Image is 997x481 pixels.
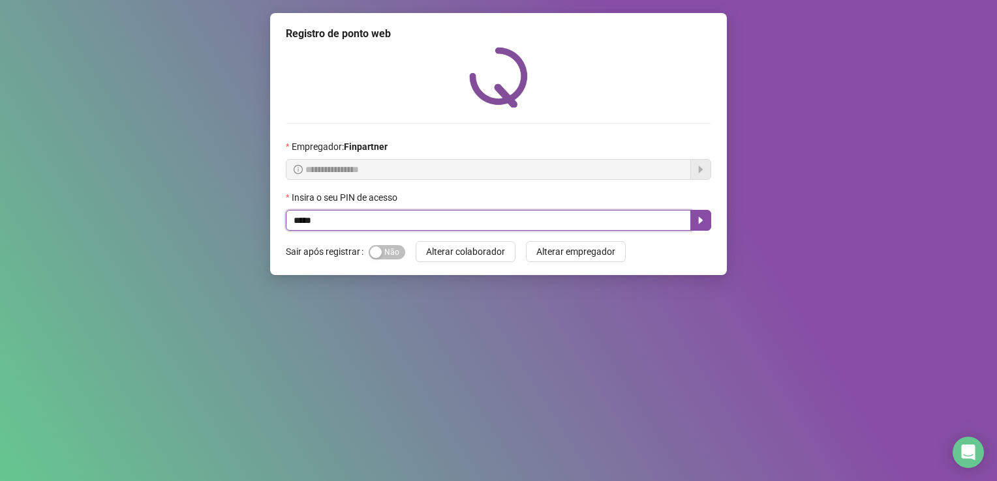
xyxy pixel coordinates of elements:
button: Alterar colaborador [416,241,515,262]
span: info-circle [294,165,303,174]
span: Empregador : [292,139,388,154]
label: Insira o seu PIN de acesso [286,190,406,205]
div: Registro de ponto web [286,26,711,42]
img: QRPoint [469,47,528,108]
div: Open Intercom Messenger [953,437,984,468]
span: Alterar colaborador [426,244,505,259]
span: Alterar empregador [536,244,615,259]
span: caret-right [696,215,706,226]
strong: Finpartner [344,141,388,152]
button: Alterar empregador [526,241,626,262]
label: Sair após registrar [286,241,369,262]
